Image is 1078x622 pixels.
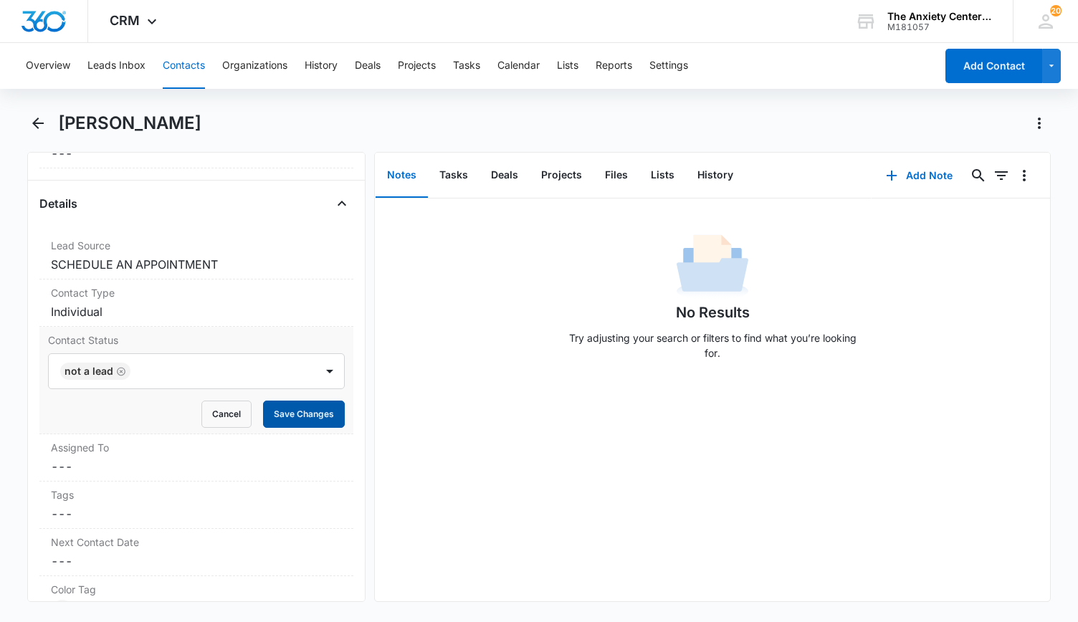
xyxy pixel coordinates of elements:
[686,153,745,198] button: History
[201,401,252,428] button: Cancel
[39,279,353,327] div: Contact TypeIndividual
[398,43,436,89] button: Projects
[596,43,632,89] button: Reports
[51,582,342,597] label: Color Tag
[163,43,205,89] button: Contacts
[305,43,338,89] button: History
[222,43,287,89] button: Organizations
[990,164,1013,187] button: Filters
[887,22,992,32] div: account id
[51,145,342,162] dd: ---
[593,153,639,198] button: Files
[677,230,748,302] img: No Data
[51,552,342,570] dd: ---
[872,158,967,193] button: Add Note
[65,366,113,376] div: Not a Lead
[51,505,342,522] dd: ---
[39,195,77,212] h4: Details
[887,11,992,22] div: account name
[39,529,353,576] div: Next Contact Date---
[1028,112,1051,135] button: Actions
[51,238,342,253] label: Lead Source
[497,43,540,89] button: Calendar
[1050,5,1062,16] span: 20
[51,256,342,273] dd: SCHEDULE AN APPOINTMENT
[39,232,353,279] div: Lead SourceSCHEDULE AN APPOINTMENT
[530,153,593,198] button: Projects
[110,13,140,28] span: CRM
[557,43,578,89] button: Lists
[39,482,353,529] div: Tags---
[480,153,530,198] button: Deals
[649,43,688,89] button: Settings
[51,458,342,475] dd: ---
[676,302,750,323] h1: No Results
[39,434,353,482] div: Assigned To---
[87,43,146,89] button: Leads Inbox
[428,153,480,198] button: Tasks
[27,112,49,135] button: Back
[51,535,342,550] label: Next Contact Date
[51,487,342,502] label: Tags
[562,330,863,360] p: Try adjusting your search or filters to find what you’re looking for.
[113,366,126,376] div: Remove Not a Lead
[26,43,70,89] button: Overview
[453,43,480,89] button: Tasks
[1013,164,1036,187] button: Overflow Menu
[51,303,342,320] dd: Individual
[355,43,381,89] button: Deals
[639,153,686,198] button: Lists
[1050,5,1062,16] div: notifications count
[48,332,345,348] label: Contact Status
[376,153,428,198] button: Notes
[51,285,342,300] label: Contact Type
[945,49,1042,83] button: Add Contact
[330,192,353,215] button: Close
[967,164,990,187] button: Search...
[51,440,342,455] label: Assigned To
[58,113,201,134] h1: [PERSON_NAME]
[263,401,345,428] button: Save Changes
